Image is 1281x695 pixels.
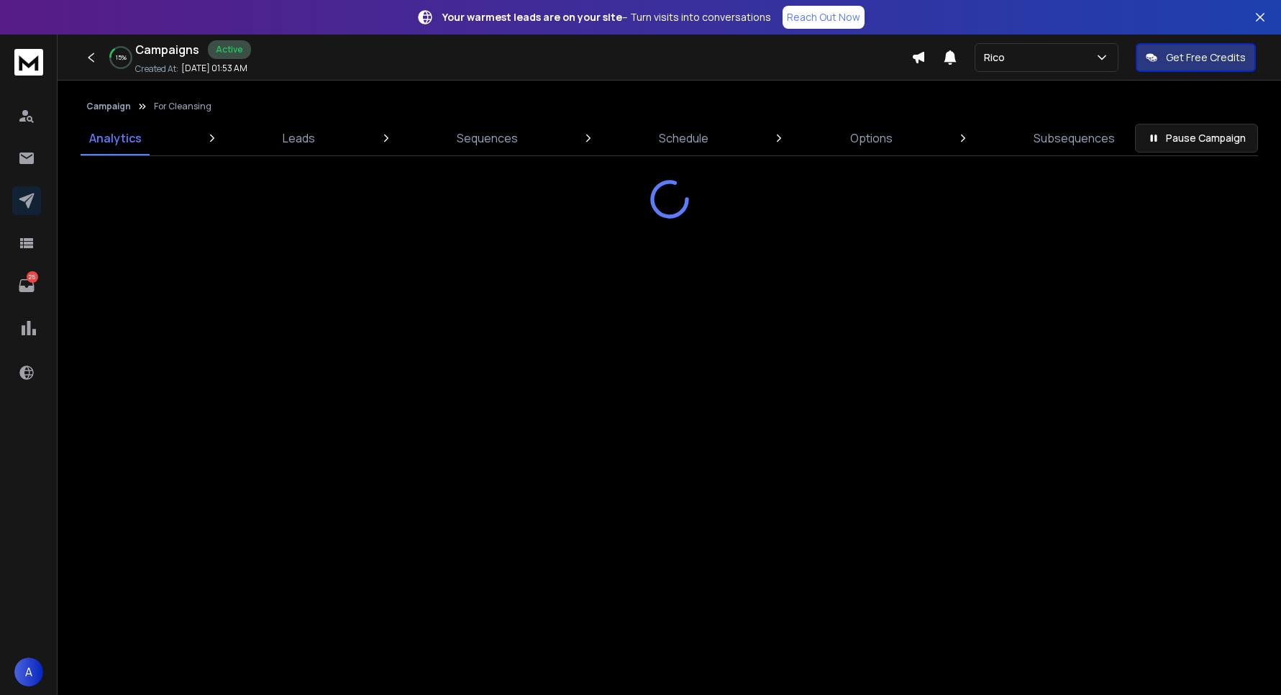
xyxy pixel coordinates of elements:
p: Rico [984,50,1011,65]
button: Campaign [86,101,131,112]
p: [DATE] 01:53 AM [181,63,247,74]
a: Leads [274,121,324,155]
p: Schedule [659,130,708,147]
button: A [14,658,43,686]
a: 25 [12,271,41,300]
p: Sequences [457,130,518,147]
p: – Turn visits into conversations [442,10,771,24]
p: 15 % [116,53,127,62]
strong: Your warmest leads are on your site [442,10,622,24]
a: Analytics [81,121,150,155]
p: For Cleansing [154,101,211,112]
p: Leads [283,130,315,147]
a: Sequences [448,121,526,155]
a: Options [842,121,901,155]
a: Subsequences [1025,121,1123,155]
a: Reach Out Now [783,6,865,29]
p: 25 [27,271,38,283]
p: Options [850,130,893,147]
p: Subsequences [1034,130,1115,147]
h1: Campaigns [135,41,199,58]
div: Active [208,40,251,59]
a: Schedule [650,121,717,155]
button: Get Free Credits [1136,43,1256,72]
p: Analytics [89,130,142,147]
button: Pause Campaign [1135,124,1258,153]
p: Reach Out Now [787,10,860,24]
img: logo [14,49,43,76]
p: Get Free Credits [1166,50,1246,65]
p: Created At: [135,63,178,75]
